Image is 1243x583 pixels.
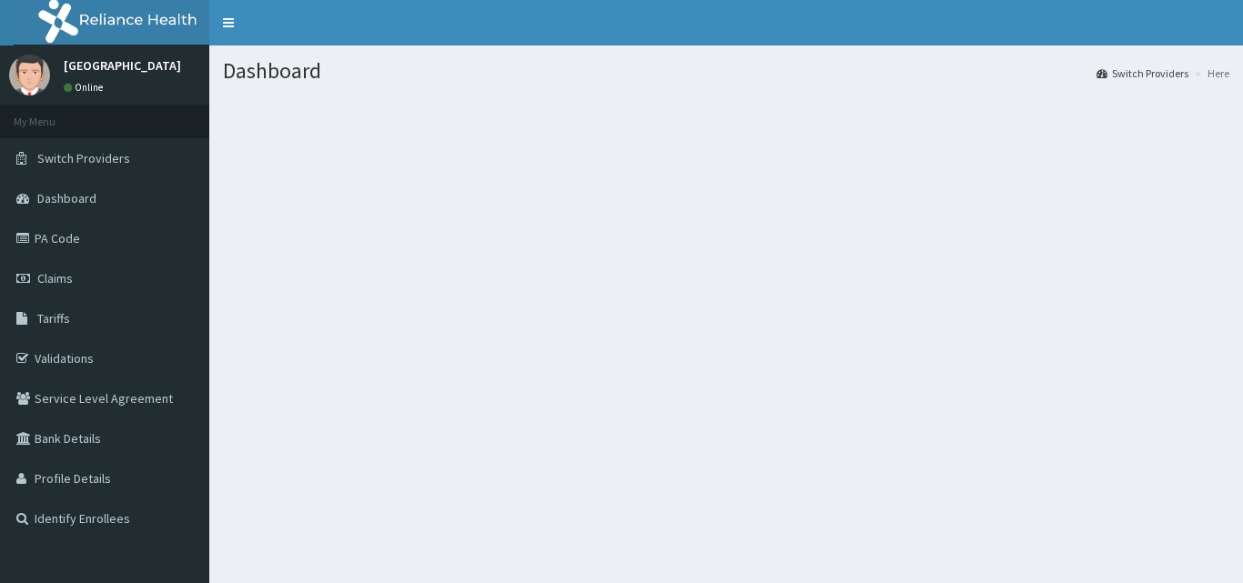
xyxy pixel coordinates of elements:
[64,59,181,72] p: [GEOGRAPHIC_DATA]
[37,270,73,286] span: Claims
[223,59,1229,83] h1: Dashboard
[9,55,50,95] img: User Image
[1096,65,1188,81] a: Switch Providers
[37,150,130,166] span: Switch Providers
[37,190,96,206] span: Dashboard
[64,81,107,94] a: Online
[1190,65,1229,81] li: Here
[37,310,70,327] span: Tariffs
